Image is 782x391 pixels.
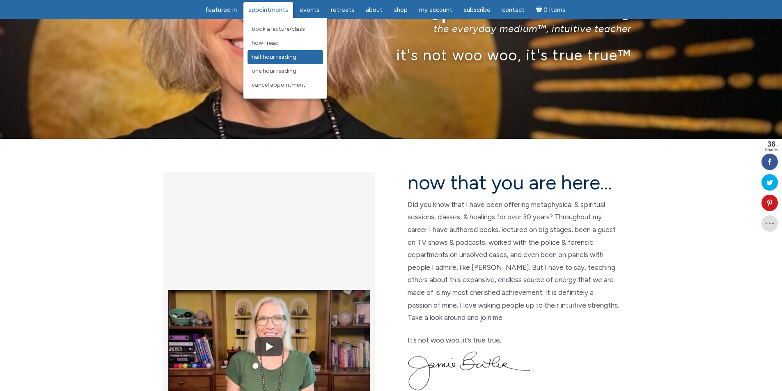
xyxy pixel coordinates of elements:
[295,2,324,18] a: Events
[252,67,296,74] span: One Hour Reading
[464,6,491,14] span: Subscribe
[531,1,571,18] a: Cart0 items
[300,6,319,14] span: Events
[248,22,323,36] a: Book a Lecture/Class
[248,78,323,92] a: Cancel Appointment
[765,148,778,152] span: Shares
[331,6,354,14] span: Retreats
[248,50,323,64] a: Half Hour Reading
[536,6,544,14] i: Cart
[252,53,296,60] span: Half Hour Reading
[200,2,242,18] a: featured in
[389,2,413,18] a: Shop
[459,2,495,18] a: Subscribe
[151,46,631,64] p: it's not woo woo, it's true true™
[252,25,305,32] span: Book a Lecture/Class
[502,6,525,14] span: Contact
[326,2,359,18] a: Retreats
[408,334,619,347] p: It’s not woo woo, it’s true true,
[544,7,565,13] span: 0 items
[419,6,452,14] span: My Account
[205,6,237,14] span: featured in
[243,2,293,18] a: Appointments
[497,2,530,18] a: Contact
[151,23,631,34] p: the everyday medium™, intuitive teacher
[408,172,619,193] h2: now that you are here…
[414,2,457,18] a: My Account
[248,6,288,14] span: Appointments
[765,140,778,148] span: 36
[248,36,323,50] a: How I Read
[252,81,305,88] span: Cancel Appointment
[361,2,388,18] a: About
[366,6,383,14] span: About
[248,64,323,78] a: One Hour Reading
[394,6,408,14] span: Shop
[408,198,619,324] p: Did you know that I have been offering metaphysical & spiritual sessions, classes, & healings for...
[252,39,279,46] span: How I Read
